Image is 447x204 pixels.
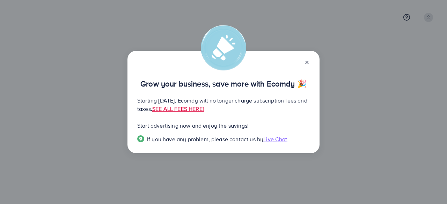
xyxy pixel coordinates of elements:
img: Popup guide [137,135,144,142]
p: Start advertising now and enjoy the savings! [137,121,310,130]
p: Starting [DATE], Ecomdy will no longer charge subscription fees and taxes. [137,96,310,113]
a: SEE ALL FEES HERE! [152,105,204,113]
p: Grow your business, save more with Ecomdy 🎉 [137,80,310,88]
span: If you have any problem, please contact us by [147,135,263,143]
img: alert [201,25,246,70]
span: Live Chat [263,135,287,143]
